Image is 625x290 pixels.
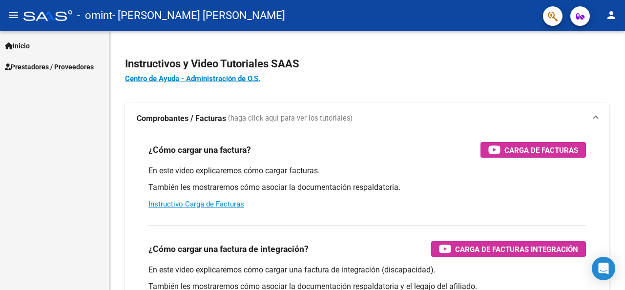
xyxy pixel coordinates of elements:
[112,5,285,26] span: - [PERSON_NAME] [PERSON_NAME]
[455,243,578,255] span: Carga de Facturas Integración
[125,74,260,83] a: Centro de Ayuda - Administración de O.S.
[480,142,586,158] button: Carga de Facturas
[8,9,20,21] mat-icon: menu
[137,113,226,124] strong: Comprobantes / Facturas
[77,5,112,26] span: - omint
[431,241,586,257] button: Carga de Facturas Integración
[148,182,586,193] p: También les mostraremos cómo asociar la documentación respaldatoria.
[5,62,94,72] span: Prestadores / Proveedores
[125,103,609,134] mat-expansion-panel-header: Comprobantes / Facturas (haga click aquí para ver los tutoriales)
[148,265,586,275] p: En este video explicaremos cómo cargar una factura de integración (discapacidad).
[148,166,586,176] p: En este video explicaremos cómo cargar facturas.
[148,242,309,256] h3: ¿Cómo cargar una factura de integración?
[148,143,251,157] h3: ¿Cómo cargar una factura?
[125,55,609,73] h2: Instructivos y Video Tutoriales SAAS
[228,113,353,124] span: (haga click aquí para ver los tutoriales)
[504,144,578,156] span: Carga de Facturas
[605,9,617,21] mat-icon: person
[592,257,615,280] div: Open Intercom Messenger
[5,41,30,51] span: Inicio
[148,200,244,208] a: Instructivo Carga de Facturas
